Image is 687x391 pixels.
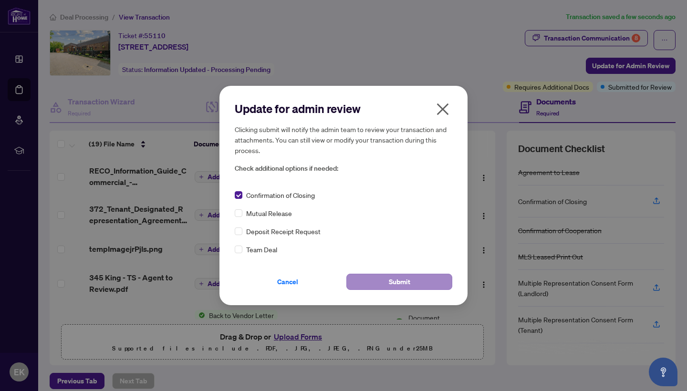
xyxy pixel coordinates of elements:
span: Mutual Release [246,208,292,218]
span: Submit [389,274,410,289]
h2: Update for admin review [235,101,452,116]
h5: Clicking submit will notify the admin team to review your transaction and attachments. You can st... [235,124,452,155]
button: Submit [346,274,452,290]
span: close [435,102,450,117]
span: Confirmation of Closing [246,190,315,200]
span: Cancel [277,274,298,289]
button: Cancel [235,274,341,290]
span: Check additional options if needed: [235,163,452,174]
span: Deposit Receipt Request [246,226,321,237]
button: Open asap [649,358,677,386]
span: Team Deal [246,244,277,255]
